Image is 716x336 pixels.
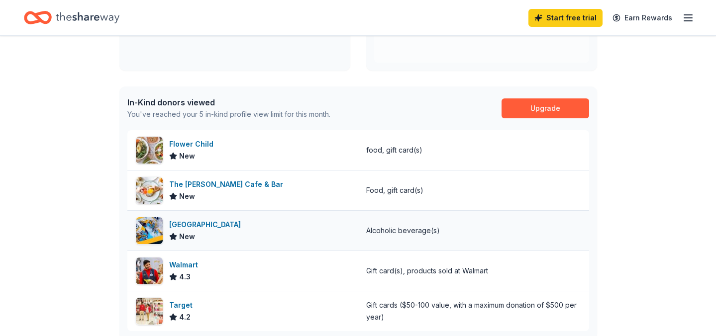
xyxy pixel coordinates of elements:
div: Flower Child [169,138,217,150]
div: food, gift card(s) [366,144,422,156]
div: Alcoholic beverage(s) [366,225,440,237]
img: Image for Walmart [136,257,163,284]
span: 4.3 [179,271,191,283]
span: New [179,231,195,243]
div: [GEOGRAPHIC_DATA] [169,219,245,231]
img: Image for The Annie Cafe & Bar [136,177,163,204]
div: Food, gift card(s) [366,184,423,196]
a: Home [24,6,119,29]
div: Gift card(s), products sold at Walmart [366,265,488,277]
img: Image for Target [136,298,163,325]
span: New [179,190,195,202]
div: The [PERSON_NAME] Cafe & Bar [169,178,287,190]
a: Earn Rewards [607,9,678,27]
div: In-Kind donors viewed [127,96,330,108]
img: Image for Eureka Heights Brewery [136,217,163,244]
span: 4.2 [179,311,191,323]
div: Target [169,299,197,311]
div: You've reached your 5 in-kind profile view limit for this month. [127,108,330,120]
a: Start free trial [528,9,603,27]
a: Upgrade [502,98,589,118]
img: Image for Flower Child [136,137,163,164]
div: Walmart [169,259,202,271]
span: New [179,150,195,162]
div: Gift cards ($50-100 value, with a maximum donation of $500 per year) [366,299,581,323]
